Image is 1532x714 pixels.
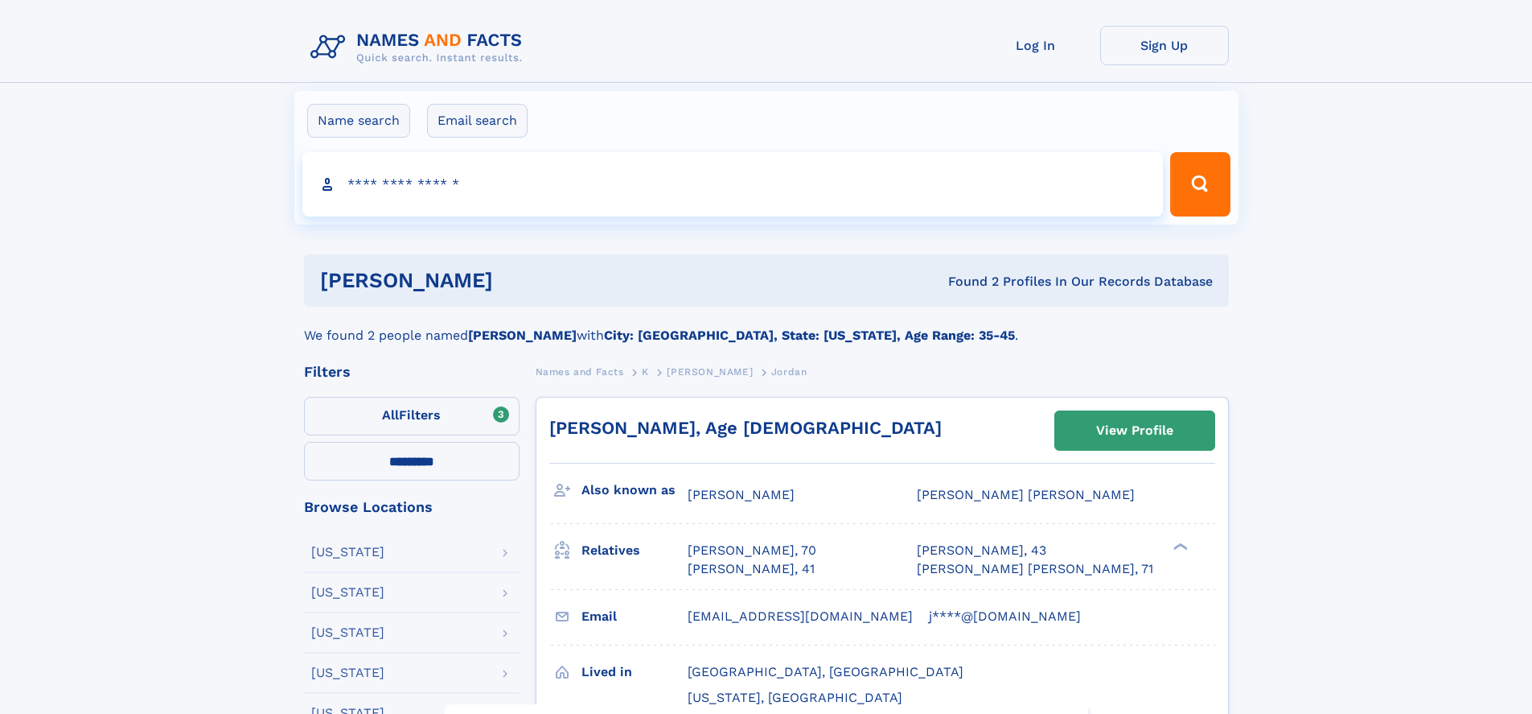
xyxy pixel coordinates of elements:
[1100,26,1229,65] a: Sign Up
[917,542,1046,559] a: [PERSON_NAME], 43
[1055,411,1214,450] a: View Profile
[427,104,528,138] label: Email search
[642,366,649,378] span: K
[304,365,520,379] div: Filters
[642,361,649,382] a: K
[581,603,688,630] h3: Email
[688,542,816,559] a: [PERSON_NAME], 70
[917,560,1153,578] a: [PERSON_NAME] [PERSON_NAME], 71
[320,270,721,291] h1: [PERSON_NAME]
[311,546,384,559] div: [US_STATE]
[311,626,384,639] div: [US_STATE]
[536,361,624,382] a: Names and Facts
[307,104,410,138] label: Name search
[667,361,753,382] a: [PERSON_NAME]
[917,487,1135,502] span: [PERSON_NAME] [PERSON_NAME]
[468,328,577,343] b: [PERSON_NAME]
[581,658,688,686] h3: Lived in
[304,500,520,514] div: Browse Locations
[721,273,1213,291] div: Found 2 Profiles In Our Records Database
[304,26,536,69] img: Logo Names and Facts
[549,418,942,438] a: [PERSON_NAME], Age [DEMOGRAPHIC_DATA]
[688,690,902,705] span: [US_STATE], [GEOGRAPHIC_DATA]
[667,366,753,378] span: [PERSON_NAME]
[302,152,1164,217] input: search input
[604,328,1015,343] b: City: [GEOGRAPHIC_DATA], State: [US_STATE], Age Range: 35-45
[304,397,520,435] label: Filters
[688,560,815,578] a: [PERSON_NAME], 41
[771,366,807,378] span: Jordan
[688,664,963,679] span: [GEOGRAPHIC_DATA], [GEOGRAPHIC_DATA]
[311,586,384,599] div: [US_STATE]
[581,537,688,564] h3: Relatives
[1169,542,1189,552] div: ❯
[688,609,913,624] span: [EMAIL_ADDRESS][DOMAIN_NAME]
[581,477,688,504] h3: Also known as
[1170,152,1230,217] button: Search Button
[304,307,1229,345] div: We found 2 people named with .
[311,667,384,679] div: [US_STATE]
[688,487,795,502] span: [PERSON_NAME]
[1096,412,1173,449] div: View Profile
[382,407,399,423] span: All
[971,26,1100,65] a: Log In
